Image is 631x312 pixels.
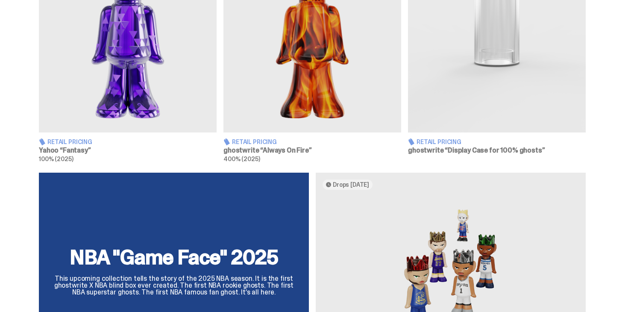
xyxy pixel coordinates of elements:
[408,147,586,154] h3: ghostwrite “Display Case for 100% ghosts”
[47,139,92,145] span: Retail Pricing
[49,247,299,268] h2: NBA "Game Face" 2025
[39,155,73,163] span: 100% (2025)
[333,181,369,188] span: Drops [DATE]
[232,139,277,145] span: Retail Pricing
[223,155,260,163] span: 400% (2025)
[49,275,299,296] p: This upcoming collection tells the story of the 2025 NBA season. It is the first ghostwrite X NBA...
[39,147,217,154] h3: Yahoo “Fantasy”
[223,147,401,154] h3: ghostwrite “Always On Fire”
[417,139,461,145] span: Retail Pricing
